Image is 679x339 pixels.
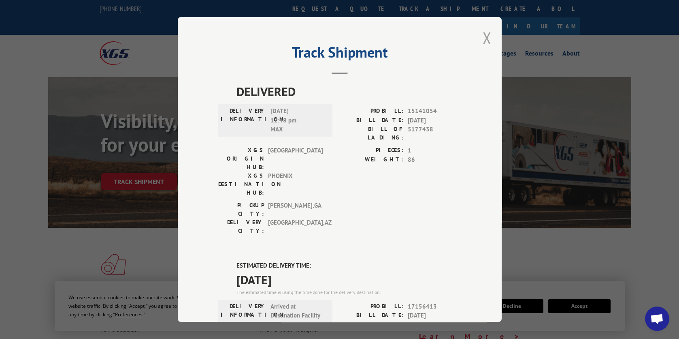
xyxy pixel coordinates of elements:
span: [DATE] 12:48 pm MAX [270,107,325,134]
label: XGS DESTINATION HUB: [218,172,264,197]
span: 1 [408,146,461,155]
label: BILL DATE: [340,116,404,125]
label: DELIVERY INFORMATION: [221,107,266,134]
label: PICKUP CITY: [218,201,264,218]
label: PROBILL: [340,302,404,311]
span: [PERSON_NAME] , GA [268,201,323,218]
button: Close modal [483,27,492,49]
span: [GEOGRAPHIC_DATA] , AZ [268,218,323,235]
span: Arrived at Destination Facility [270,302,325,320]
label: XGS ORIGIN HUB: [218,146,264,172]
label: DELIVERY CITY: [218,218,264,235]
label: DELIVERY INFORMATION: [221,302,266,320]
span: [DATE] [408,311,461,320]
div: The estimated time is using the time zone for the delivery destination. [236,288,461,296]
label: BILL DATE: [340,311,404,320]
span: 15141054 [408,107,461,116]
h2: Track Shipment [218,47,461,62]
a: Open chat [645,307,669,331]
span: 17156413 [408,302,461,311]
label: BILL OF LADING: [340,320,404,337]
label: BILL OF LADING: [340,125,404,142]
span: 86 [408,155,461,164]
label: PROBILL: [340,107,404,116]
span: 5177438 [408,320,461,337]
label: PIECES: [340,146,404,155]
label: WEIGHT: [340,155,404,164]
label: ESTIMATED DELIVERY TIME: [236,261,461,270]
span: [DATE] [408,116,461,125]
span: DELIVERED [236,82,461,101]
span: 5177438 [408,125,461,142]
span: [DATE] [236,270,461,288]
span: PHOENIX [268,172,323,197]
span: [GEOGRAPHIC_DATA] [268,146,323,172]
